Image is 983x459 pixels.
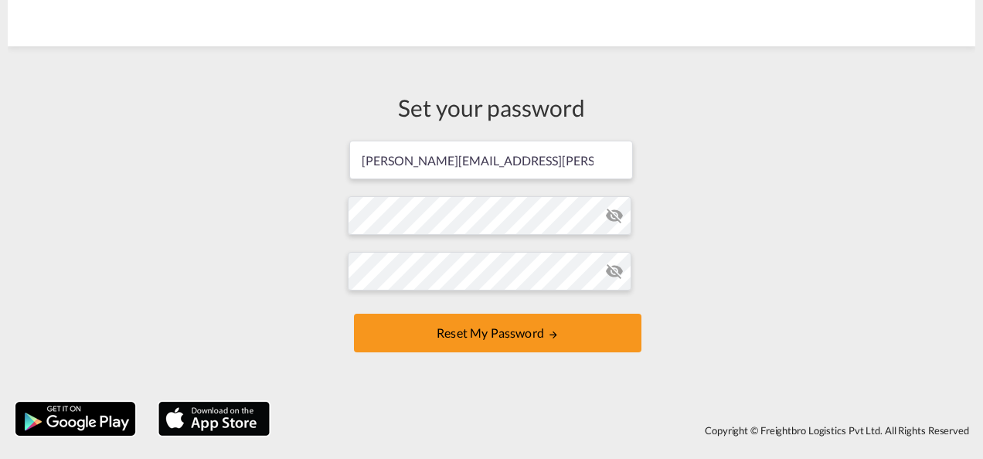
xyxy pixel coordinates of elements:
[349,141,633,179] input: Email address
[605,262,624,280] md-icon: icon-eye-off
[277,417,975,444] div: Copyright © Freightbro Logistics Pvt Ltd. All Rights Reserved
[348,91,635,124] div: Set your password
[605,206,624,225] md-icon: icon-eye-off
[354,314,641,352] button: UPDATE MY PASSWORD
[14,400,137,437] img: google.png
[157,400,271,437] img: apple.png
